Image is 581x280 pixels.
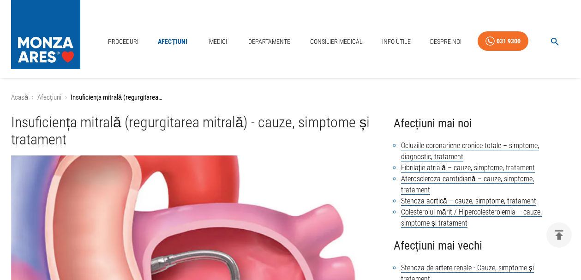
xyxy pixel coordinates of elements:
[401,163,535,173] a: Fibrilație atrială – cauze, simptome, tratament
[245,32,294,51] a: Departamente
[11,114,379,149] h1: Insuficiența mitrală (regurgitarea mitrală) - cauze, simptome și tratament
[478,31,528,51] a: 031 9300
[546,222,572,248] button: delete
[32,92,34,103] li: ›
[203,32,233,51] a: Medici
[497,36,521,47] div: 031 9300
[401,197,536,206] a: Stenoza aortică – cauze, simptome, tratament
[401,141,539,161] a: Ocluziile coronariene cronice totale – simptome, diagnostic, tratament
[104,32,142,51] a: Proceduri
[11,93,28,101] a: Acasă
[394,114,570,133] h4: Afecțiuni mai noi
[11,92,570,103] nav: breadcrumb
[65,92,67,103] li: ›
[378,32,414,51] a: Info Utile
[154,32,191,51] a: Afecțiuni
[401,174,534,195] a: Ateroscleroza carotidiană – cauze, simptome, tratament
[37,93,61,101] a: Afecțiuni
[401,208,542,228] a: Colesterolul mărit / Hipercolesterolemia – cauze, simptome și tratament
[394,236,570,255] h4: Afecțiuni mai vechi
[306,32,366,51] a: Consilier Medical
[426,32,465,51] a: Despre Noi
[71,92,163,103] p: Insuficiența mitrală (regurgitarea mitrală) - cauze, simptome și tratament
